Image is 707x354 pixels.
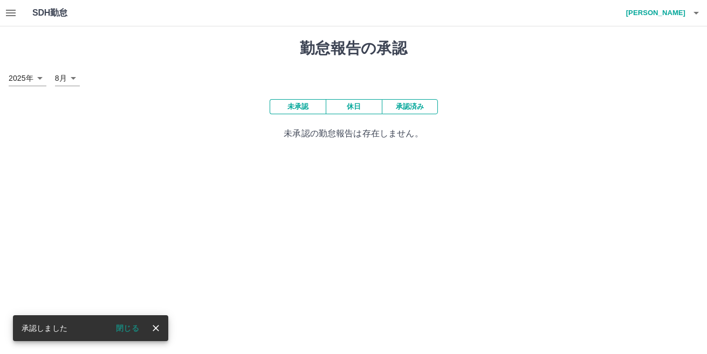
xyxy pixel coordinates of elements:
[9,127,698,140] p: 未承認の勤怠報告は存在しません。
[326,99,382,114] button: 休日
[148,320,164,336] button: close
[55,71,80,86] div: 8月
[9,39,698,58] h1: 勤怠報告の承認
[9,71,46,86] div: 2025年
[22,318,67,338] div: 承認しました
[270,99,326,114] button: 未承認
[107,320,148,336] button: 閉じる
[382,99,438,114] button: 承認済み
